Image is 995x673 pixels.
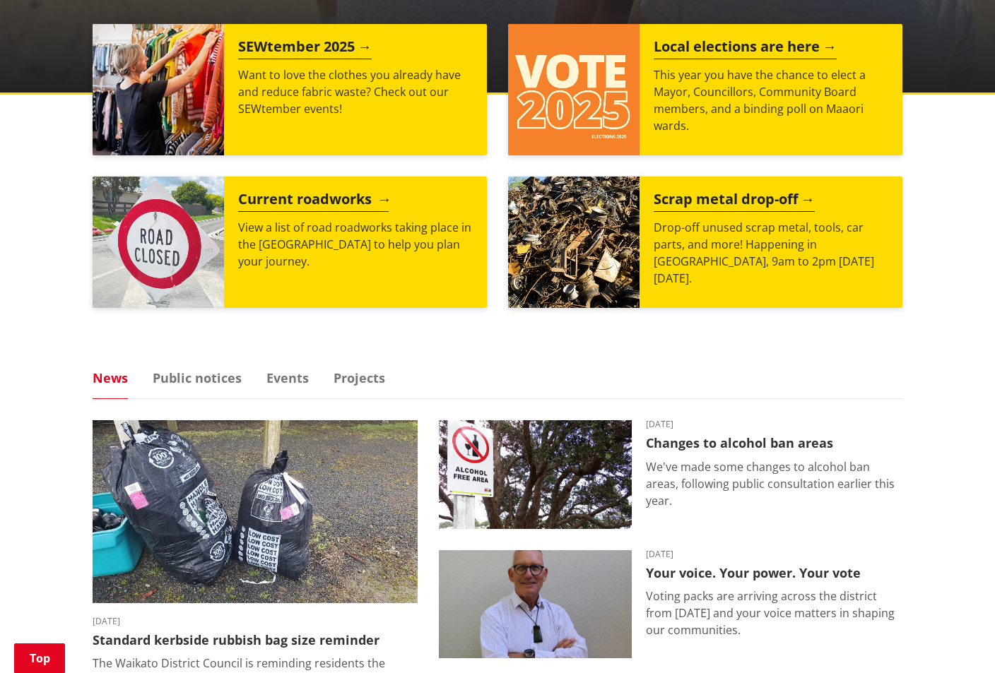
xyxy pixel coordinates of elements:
[93,24,224,155] img: SEWtember
[646,550,902,559] time: [DATE]
[646,436,902,451] h3: Changes to alcohol ban areas
[153,371,242,384] a: Public notices
[238,191,389,212] h2: Current roadworks
[93,371,128,384] a: News
[93,24,487,155] a: SEWtember 2025 Want to love the clothes you already have and reduce fabric waste? Check out our S...
[646,566,902,581] h3: Your voice. Your power. Your vote
[930,614,981,665] iframe: Messenger Launcher
[654,66,888,134] p: This year you have the chance to elect a Mayor, Councillors, Community Board members, and a bindi...
[93,633,418,648] h3: Standard kerbside rubbish bag size reminder
[238,66,473,117] p: Want to love the clothes you already have and reduce fabric waste? Check out our SEWtember events!
[439,550,902,659] a: [DATE] Your voice. Your power. Your vote Voting packs are arriving across the district from [DATE...
[646,420,902,429] time: [DATE]
[93,420,418,603] img: 20250825_074435
[654,38,837,59] h2: Local elections are here
[654,219,888,287] p: Drop-off unused scrap metal, tools, car parts, and more! Happening in [GEOGRAPHIC_DATA], 9am to 2...
[93,617,418,626] time: [DATE]
[646,458,902,509] p: We've made some changes to alcohol ban areas, following public consultation earlier this year.
[646,588,902,638] p: Voting packs are arriving across the district from [DATE] and your voice matters in shaping our c...
[508,24,902,155] a: Local elections are here This year you have the chance to elect a Mayor, Councillors, Community B...
[654,191,815,212] h2: Scrap metal drop-off
[238,219,473,270] p: View a list of road roadworks taking place in the [GEOGRAPHIC_DATA] to help you plan your journey.
[93,177,487,308] a: Current roadworks View a list of road roadworks taking place in the [GEOGRAPHIC_DATA] to help you...
[439,420,632,529] img: Alcohol Control Bylaw adopted - August 2025 (2)
[508,177,902,308] a: A massive pile of rusted scrap metal, including wheels and various industrial parts, under a clea...
[238,38,372,59] h2: SEWtember 2025
[14,643,65,673] a: Top
[334,371,385,384] a: Projects
[439,550,632,659] img: Craig Hobbs
[93,177,224,308] img: Road closed sign
[439,420,902,529] a: [DATE] Changes to alcohol ban areas We've made some changes to alcohol ban areas, following publi...
[508,24,640,155] img: Vote 2025
[266,371,309,384] a: Events
[508,177,640,308] img: Scrap metal collection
